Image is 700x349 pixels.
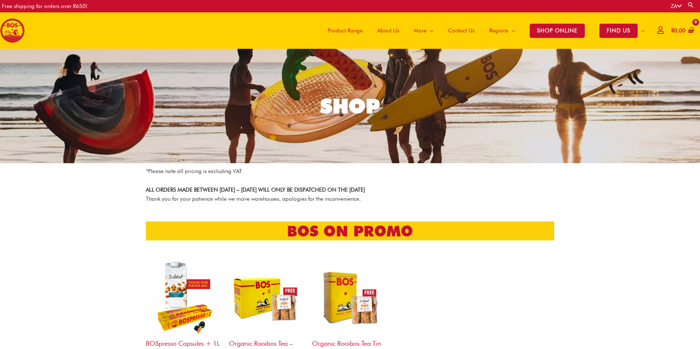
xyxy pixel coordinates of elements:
span: FIND US [599,24,638,38]
nav: Site Navigation [315,12,652,49]
a: ZA [671,3,682,9]
a: Product Range [320,12,370,49]
div: SHOP [320,96,380,116]
a: Contact Us [441,12,482,49]
p: Thank you for your patience while we move warehouses, apologies for the inconvenience. [146,185,554,204]
strong: ALL ORDERS MADE BETWEEN [DATE] – [DATE] WILL ONLY BE DISPATCHED ON THE [DATE] [146,187,365,193]
span: About Us [377,20,399,42]
h2: bos on promo [146,221,554,240]
bdi: 0.00 [671,27,685,34]
a: SHOP ONLINE [522,12,592,49]
span: Regions [489,20,508,42]
img: bospresso capsules + 1l buttanutt milk [146,260,222,336]
span: More [414,20,427,42]
span: R [671,27,674,34]
span: SHOP ONLINE [530,24,585,38]
span: Product Range [328,20,363,42]
a: Search button [687,1,695,8]
img: organic rooibos tea tin [312,260,388,336]
img: organic rooibos tea 100 tea bags [229,260,305,336]
a: About Us [370,12,407,49]
a: View Shopping Cart, empty [670,23,695,39]
a: Regions [482,12,522,49]
a: More [407,12,441,49]
p: *Please note all pricing is excluding VAT [146,167,554,176]
span: Contact Us [448,20,475,42]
